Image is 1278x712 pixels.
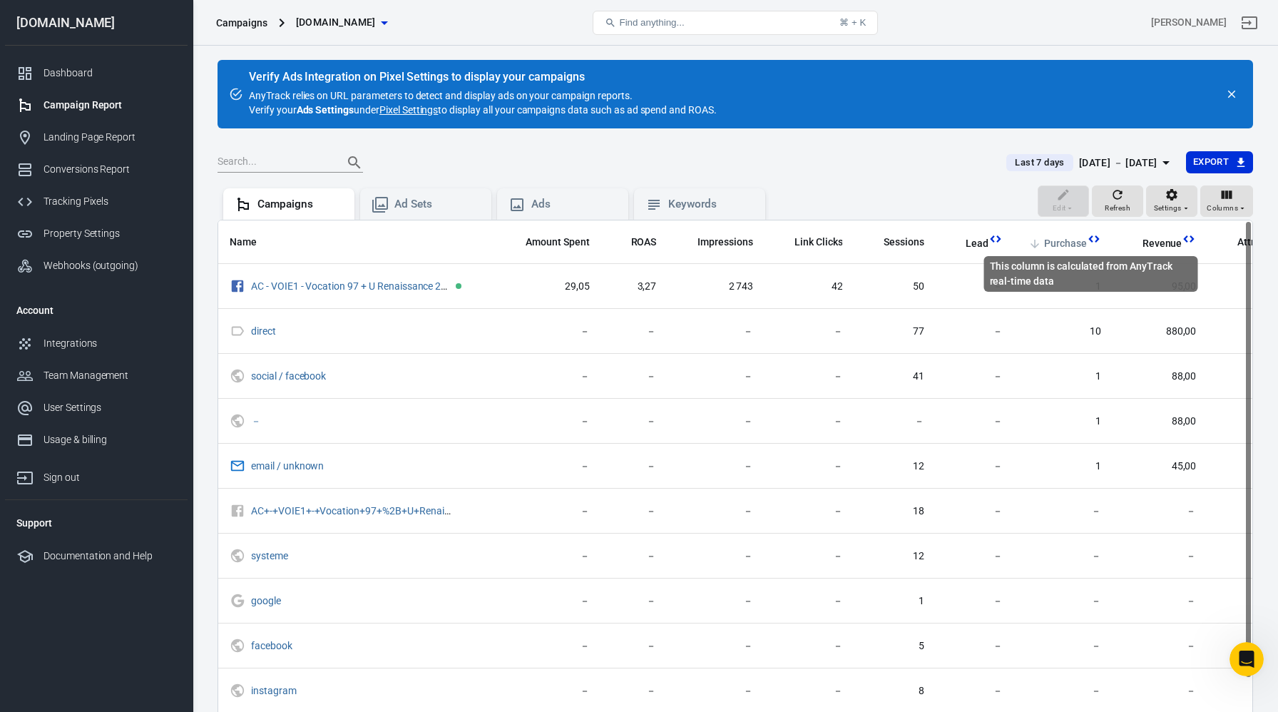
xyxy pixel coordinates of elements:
span: Find anything... [619,17,684,28]
span: Name [230,235,275,250]
div: Campaigns [257,197,343,212]
span: 29,05 [507,280,590,294]
a: social / facebook [251,370,326,382]
span: 42 [776,280,843,294]
span: instagram [251,686,299,696]
span: 12 [865,549,924,564]
span: － [613,370,657,384]
a: User Settings [5,392,188,424]
span: － [1026,504,1101,519]
span: 77 [865,325,924,339]
span: － [1124,639,1197,653]
span: － [679,594,753,609]
div: Team Management [44,368,176,383]
div: Keywords [668,197,754,212]
span: 1 [1026,370,1101,384]
span: Last 7 days [1009,156,1070,170]
span: － [613,325,657,339]
span: Sessions [865,235,924,250]
button: close [1222,84,1242,104]
span: 45,00 [1124,459,1197,474]
span: － [679,325,753,339]
span: － [679,684,753,698]
div: Account id: mN52Bpol [1151,15,1227,30]
svg: UTM & Web Traffic [230,367,245,385]
span: － [1124,684,1197,698]
span: － [507,504,590,519]
span: Name [230,235,257,250]
span: － [613,549,657,564]
svg: UTM & Web Traffic [230,682,245,699]
span: leadoussinet.com [296,14,376,31]
div: Property Settings [44,226,176,241]
span: － [507,370,590,384]
a: AC - VOIE1 - Vocation 97 + U Renaissance 24 - [DATE] [251,280,483,292]
span: － [507,639,590,653]
span: － [776,459,843,474]
span: 2 743 [679,280,753,294]
svg: UTM & Web Traffic [230,547,245,564]
span: The estimated total amount of money you've spent on your campaign, ad set or ad during its schedule. [507,233,590,250]
div: ⌘ + K [839,17,866,28]
span: － [947,459,1003,474]
span: Total revenue calculated by AnyTrack. [1142,235,1182,252]
span: － [947,684,1003,698]
input: Search... [218,153,332,172]
span: － [865,415,924,429]
span: － [613,415,657,429]
span: 41 [865,370,924,384]
span: Sessions [884,235,924,250]
a: Webhooks (outgoing) [5,250,188,282]
span: － [679,370,753,384]
a: Landing Page Report [5,121,188,153]
div: User Settings [44,400,176,415]
div: Usage & billing [44,432,176,447]
span: － [679,639,753,653]
span: － [947,280,1003,294]
span: － [947,549,1003,564]
span: 12 [865,459,924,474]
span: Purchase [1044,237,1087,251]
div: [DOMAIN_NAME] [5,16,188,29]
svg: This column is calculated from AnyTrack real-time data [1087,232,1101,246]
span: － [1026,639,1101,653]
span: 3,27 [613,280,657,294]
div: [DATE] － [DATE] [1079,154,1157,172]
svg: Unknown Facebook [230,502,245,519]
a: Property Settings [5,218,188,250]
span: － [947,370,1003,384]
span: systeme [251,551,290,561]
div: Ads [531,197,617,212]
span: － [679,504,753,519]
span: － [613,594,657,609]
span: 1 [1026,415,1101,429]
svg: Google [230,592,245,609]
button: [DOMAIN_NAME] [290,9,393,36]
svg: Facebook Ads [230,278,245,295]
span: Impressions [697,235,753,250]
div: This column is calculated from AnyTrack real-time data [984,256,1198,292]
span: Total revenue calculated by AnyTrack. [1124,235,1182,252]
span: email / unknown [251,461,326,471]
li: Support [5,506,188,540]
div: Tracking Pixels [44,194,176,209]
span: － [679,549,753,564]
div: Integrations [44,336,176,351]
a: Sign out [1232,6,1267,40]
div: Verify Ads Integration on Pixel Settings to display your campaigns [249,70,717,84]
span: － [613,684,657,698]
a: Campaign Report [5,89,188,121]
span: － [947,504,1003,519]
span: 50 [865,280,924,294]
span: － [1124,504,1197,519]
span: － [507,594,590,609]
button: Settings [1146,185,1197,217]
span: － [776,684,843,698]
a: AC+-+VOIE1+-+Vocation+97+%2B+U+Renaissance+24+-+20.09.25 / cpc / facebook [251,505,620,517]
a: Tracking Pixels [5,185,188,218]
span: － [947,415,1003,429]
a: google [251,595,281,606]
span: Lead [966,237,988,251]
span: Refresh [1105,202,1130,215]
div: Dashboard [44,66,176,81]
